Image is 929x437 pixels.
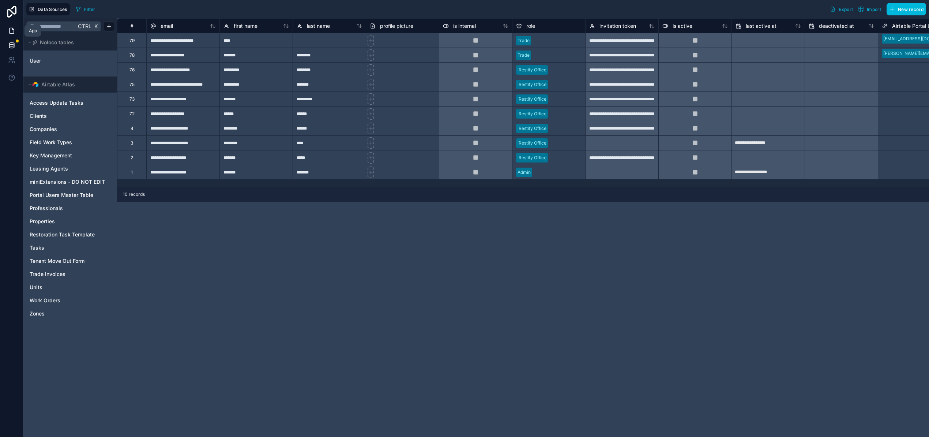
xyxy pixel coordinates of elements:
[518,140,546,146] div: iRestify Office
[234,22,257,30] span: first name
[129,96,135,102] div: 73
[73,4,98,15] button: Filter
[518,96,546,102] div: iRestify Office
[30,205,63,212] span: Professionals
[26,37,110,48] button: Noloco tables
[30,231,95,238] span: Restoration Task Template
[30,99,83,107] span: Access Update Tasks
[819,22,854,30] span: deactivated at
[123,23,141,29] div: #
[30,244,109,251] a: Tasks
[518,67,546,73] div: iRestify Office
[26,202,114,214] div: Professionals
[26,216,114,227] div: Properties
[30,270,65,278] span: Trade Invoices
[30,152,109,159] a: Key Management
[26,281,114,293] div: Units
[518,154,546,161] div: iRestify Office
[26,110,114,122] div: Clients
[41,81,75,88] span: Airtable Atlas
[30,152,72,159] span: Key Management
[30,270,109,278] a: Trade Invoices
[131,126,133,131] div: 4
[839,7,853,12] span: Export
[746,22,776,30] span: last active at
[123,191,145,197] span: 10 records
[161,22,173,30] span: email
[26,295,114,306] div: Work Orders
[30,284,109,291] a: Units
[887,3,926,15] button: New record
[26,242,114,254] div: Tasks
[26,150,114,161] div: Key Management
[38,7,67,12] span: Data Sources
[30,257,84,265] span: Tenant Move Out Form
[30,178,109,186] a: miniExtensions - DO NOT EDIT
[867,7,881,12] span: Import
[827,3,855,15] button: Export
[30,126,57,133] span: Companies
[518,37,530,44] div: Trade
[26,137,114,148] div: Field Work Types
[599,22,636,30] span: invitation token
[518,125,546,132] div: iRestify Office
[26,163,114,175] div: Leasing Agents
[26,3,70,15] button: Data Sources
[30,231,109,238] a: Restoration Task Template
[26,268,114,280] div: Trade Invoices
[26,79,110,90] button: Airtable LogoAirtable Atlas
[30,257,109,265] a: Tenant Move Out Form
[30,57,109,64] a: User
[453,22,476,30] span: is internal
[30,191,93,199] span: Portal Users Master Table
[30,218,109,225] a: Properties
[93,24,98,29] span: K
[30,297,60,304] span: Work Orders
[884,3,926,15] a: New record
[518,52,530,59] div: Trade
[26,255,114,267] div: Tenant Move Out Form
[26,123,114,135] div: Companies
[40,39,74,46] span: Noloco tables
[30,112,47,120] span: Clients
[673,22,692,30] span: is active
[30,112,109,120] a: Clients
[129,38,135,44] div: 79
[26,229,114,240] div: Restoration Task Template
[855,3,884,15] button: Import
[30,178,105,186] span: miniExtensions - DO NOT EDIT
[30,57,41,64] span: User
[84,7,95,12] span: Filter
[30,126,109,133] a: Companies
[77,22,92,31] span: Ctrl
[518,81,546,88] div: iRestify Office
[898,7,924,12] span: New record
[30,99,109,107] a: Access Update Tasks
[526,22,535,30] span: role
[30,165,68,172] span: Leasing Agents
[26,176,114,188] div: miniExtensions - DO NOT EDIT
[30,297,109,304] a: Work Orders
[518,169,531,176] div: Admin
[30,165,109,172] a: Leasing Agents
[30,310,45,317] span: Zones
[129,52,135,58] div: 78
[30,139,72,146] span: Field Work Types
[30,191,109,199] a: Portal Users Master Table
[131,169,133,175] div: 1
[26,189,114,201] div: Portal Users Master Table
[26,55,114,67] div: User
[30,218,55,225] span: Properties
[129,111,135,117] div: 72
[380,22,413,30] span: profile picture
[518,111,546,117] div: iRestify Office
[26,97,114,109] div: Access Update Tasks
[131,155,133,161] div: 2
[30,310,109,317] a: Zones
[131,140,133,146] div: 3
[30,205,109,212] a: Professionals
[30,139,109,146] a: Field Work Types
[129,82,135,87] div: 75
[33,82,38,87] img: Airtable Logo
[30,284,42,291] span: Units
